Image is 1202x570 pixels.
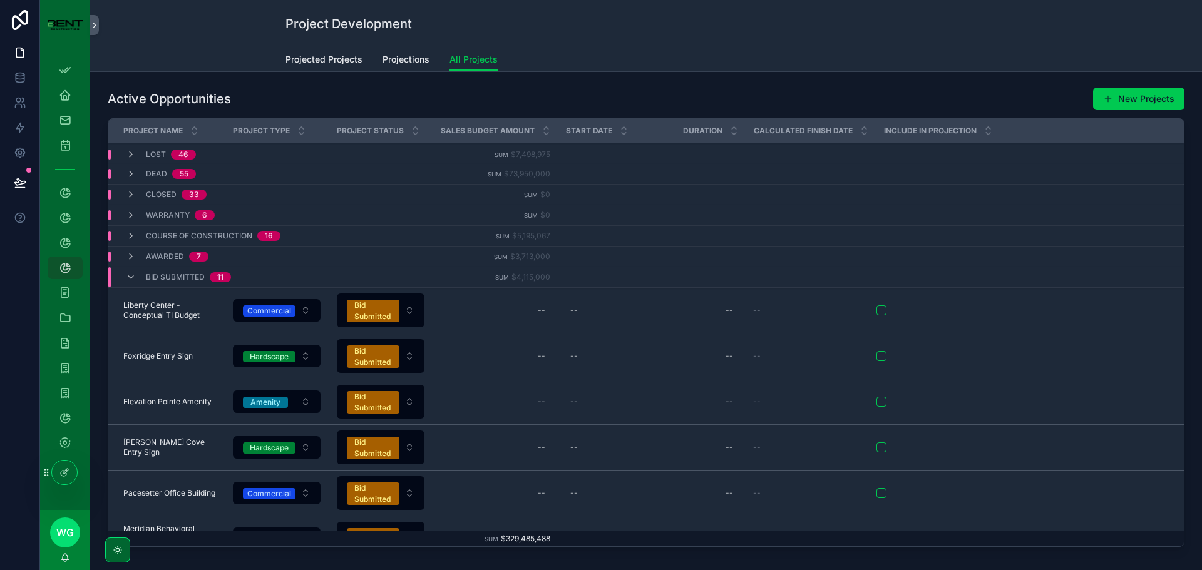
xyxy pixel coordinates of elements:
a: -- [440,300,550,320]
a: -- [659,392,738,412]
a: -- [565,529,644,549]
button: Select Button [337,476,424,510]
img: App logo [48,20,83,31]
div: Amenity [250,397,280,408]
button: Select Button [337,522,424,556]
a: -- [440,529,550,549]
a: Select Button [232,298,321,322]
div: -- [570,397,578,407]
a: Select Button [336,338,425,374]
span: Course of Construction [146,231,252,241]
div: -- [726,397,733,407]
a: New Projects [1093,88,1184,110]
a: Elevation Pointe Amenity [123,397,217,407]
span: -- [753,488,761,498]
h1: Project Development [285,15,412,33]
button: Select Button [337,293,424,327]
h1: Active Opportunities [108,90,231,108]
button: Select Button [233,436,321,459]
div: scrollable content [40,50,90,496]
a: -- [659,346,738,366]
button: Select Button [337,430,424,464]
span: WG [56,525,74,540]
span: Pacesetter Office Building [123,488,215,498]
span: $73,950,000 [504,169,550,178]
small: Sum [485,536,498,542]
div: -- [570,351,578,361]
a: Foxridge Entry Sign [123,351,217,361]
span: Bid Submitted [146,272,205,282]
span: Elevation Pointe Amenity [123,397,212,407]
div: -- [726,351,733,361]
div: Hardscape [250,442,289,454]
button: Select Button [233,482,321,504]
span: Awarded [146,252,184,262]
a: Projections [383,48,429,73]
span: $3,713,000 [510,252,550,261]
a: Meridian Behavioral Health - [GEOGRAPHIC_DATA] [123,524,217,554]
span: -- [753,351,761,361]
span: -- [753,397,761,407]
div: 55 [180,169,188,179]
span: Dead [146,169,167,179]
a: Projected Projects [285,48,362,73]
a: Select Button [232,527,321,551]
span: Projected Projects [285,53,362,66]
a: -- [659,437,738,457]
small: Sum [495,274,509,281]
div: Bid Submitted [354,300,392,322]
a: Select Button [336,293,425,328]
div: -- [726,442,733,452]
span: Calculated Finish Date [754,126,853,136]
div: Hardscape [250,351,289,362]
span: $5,195,067 [512,231,550,240]
button: Select Button [233,299,321,322]
a: -- [440,346,550,366]
span: Warranty [146,210,190,220]
small: Sum [494,253,508,260]
div: -- [538,488,545,498]
div: 33 [189,190,199,200]
span: $0 [540,190,550,199]
div: 16 [265,231,273,241]
a: Liberty Center - Conceptual TI Budget [123,300,217,320]
a: -- [440,483,550,503]
div: 11 [217,272,223,282]
small: Sum [495,151,508,158]
small: Sum [488,171,501,178]
small: Sum [524,212,538,219]
span: All Projects [449,53,498,66]
a: -- [440,437,550,457]
a: Select Button [336,476,425,511]
a: -- [659,300,738,320]
div: -- [570,305,578,315]
a: -- [565,483,644,503]
span: Project Type [233,126,290,136]
div: Bid Submitted [354,528,392,551]
div: Bid Submitted [354,437,392,459]
button: Select Button [233,527,321,550]
a: Pacesetter Office Building [123,488,217,498]
a: -- [440,392,550,412]
span: -- [753,442,761,452]
a: Select Button [232,344,321,368]
small: Sum [496,233,510,240]
div: -- [726,488,733,498]
a: [PERSON_NAME] Cove Entry Sign [123,437,217,457]
span: Closed [146,190,177,200]
span: -- [753,305,761,315]
a: -- [565,346,644,366]
div: -- [538,397,545,407]
div: 7 [197,252,201,262]
a: -- [659,483,738,503]
a: -- [659,529,738,549]
a: -- [753,442,868,452]
span: Sales Budget Amount [441,126,535,136]
a: -- [565,392,644,412]
div: -- [538,351,545,361]
span: Project Status [337,126,404,136]
span: $7,498,975 [511,150,550,159]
